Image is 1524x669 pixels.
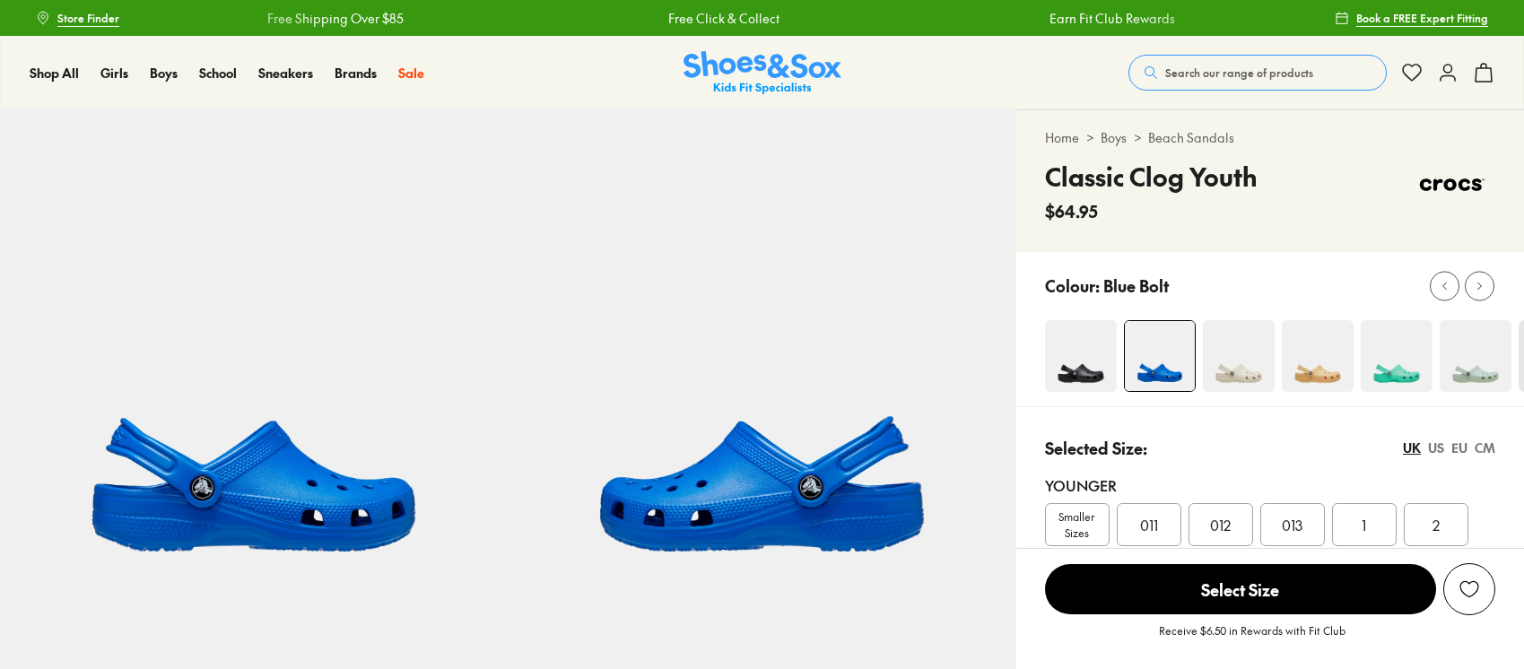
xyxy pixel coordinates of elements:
[398,64,424,83] a: Sale
[1128,55,1387,91] button: Search our range of products
[335,64,377,83] a: Brands
[684,51,841,95] img: SNS_Logo_Responsive.svg
[1101,128,1127,147] a: Boys
[1045,128,1079,147] a: Home
[1103,274,1169,298] p: Blue Bolt
[665,9,776,28] a: Free Click & Collect
[1409,158,1495,212] img: Vendor logo
[1362,514,1366,535] span: 1
[1046,9,1171,28] a: Earn Fit Club Rewards
[199,64,237,82] span: School
[1282,320,1354,392] img: 4-538782_1
[1335,2,1488,34] a: Book a FREE Expert Fitting
[1403,439,1421,457] div: UK
[1282,514,1302,535] span: 013
[335,64,377,82] span: Brands
[1125,321,1195,391] img: 4-548434_1
[1045,158,1258,195] h4: Classic Clog Youth
[100,64,128,83] a: Girls
[1045,274,1100,298] p: Colour:
[1165,65,1313,81] span: Search our range of products
[258,64,313,83] a: Sneakers
[1045,128,1495,147] div: > >
[1045,199,1098,223] span: $64.95
[264,9,400,28] a: Free Shipping Over $85
[1361,320,1433,392] img: 4-502818_1
[1356,10,1488,26] span: Book a FREE Expert Fitting
[1045,563,1436,615] button: Select Size
[1045,564,1436,614] span: Select Size
[150,64,178,83] a: Boys
[1140,514,1158,535] span: 011
[1451,439,1467,457] div: EU
[1045,474,1495,496] div: Younger
[1433,514,1440,535] span: 2
[100,64,128,82] span: Girls
[508,109,1015,617] img: 5-548435_1
[1443,563,1495,615] button: Add to Wishlist
[57,10,119,26] span: Store Finder
[1148,128,1234,147] a: Beach Sandals
[36,2,119,34] a: Store Finder
[30,64,79,82] span: Shop All
[398,64,424,82] span: Sale
[1045,436,1147,460] p: Selected Size:
[1159,622,1345,655] p: Receive $6.50 in Rewards with Fit Club
[1428,439,1444,457] div: US
[150,64,178,82] span: Boys
[1203,320,1275,392] img: 4-502800_1
[258,64,313,82] span: Sneakers
[1210,514,1231,535] span: 012
[1440,320,1511,392] img: 4-553264_1
[1475,439,1495,457] div: CM
[1046,508,1109,541] span: Smaller Sizes
[199,64,237,83] a: School
[684,51,841,95] a: Shoes & Sox
[1045,320,1117,392] img: 4-493676_1
[30,64,79,83] a: Shop All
